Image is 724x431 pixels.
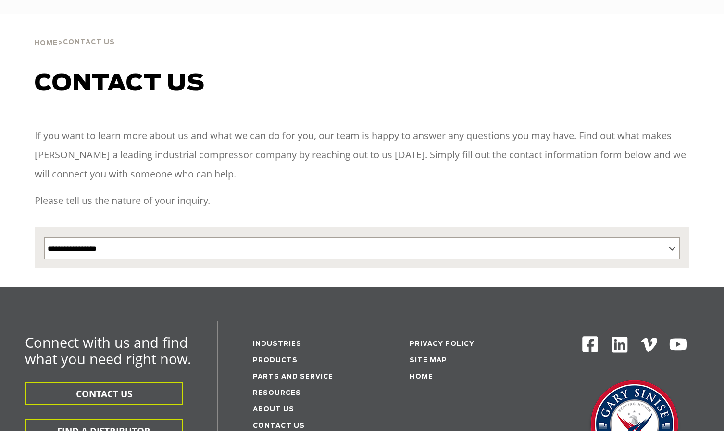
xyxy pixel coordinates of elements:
[410,341,474,347] a: Privacy Policy
[25,382,183,405] button: CONTACT US
[253,406,294,413] a: About Us
[410,357,447,364] a: Site Map
[34,14,115,51] div: >
[253,341,301,347] a: Industries
[669,335,687,354] img: Youtube
[253,423,305,429] a: Contact Us
[253,390,301,396] a: Resources
[253,374,333,380] a: Parts and service
[641,338,657,352] img: Vimeo
[25,333,191,368] span: Connect with us and find what you need right now.
[63,39,115,46] span: Contact Us
[611,335,629,354] img: Linkedin
[35,72,205,95] span: Contact us
[253,357,298,364] a: Products
[34,38,58,47] a: Home
[35,191,689,210] p: Please tell us the nature of your inquiry.
[410,374,433,380] a: Home
[34,40,58,47] span: Home
[581,335,599,353] img: Facebook
[35,126,689,184] p: If you want to learn more about us and what we can do for you, our team is happy to answer any qu...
